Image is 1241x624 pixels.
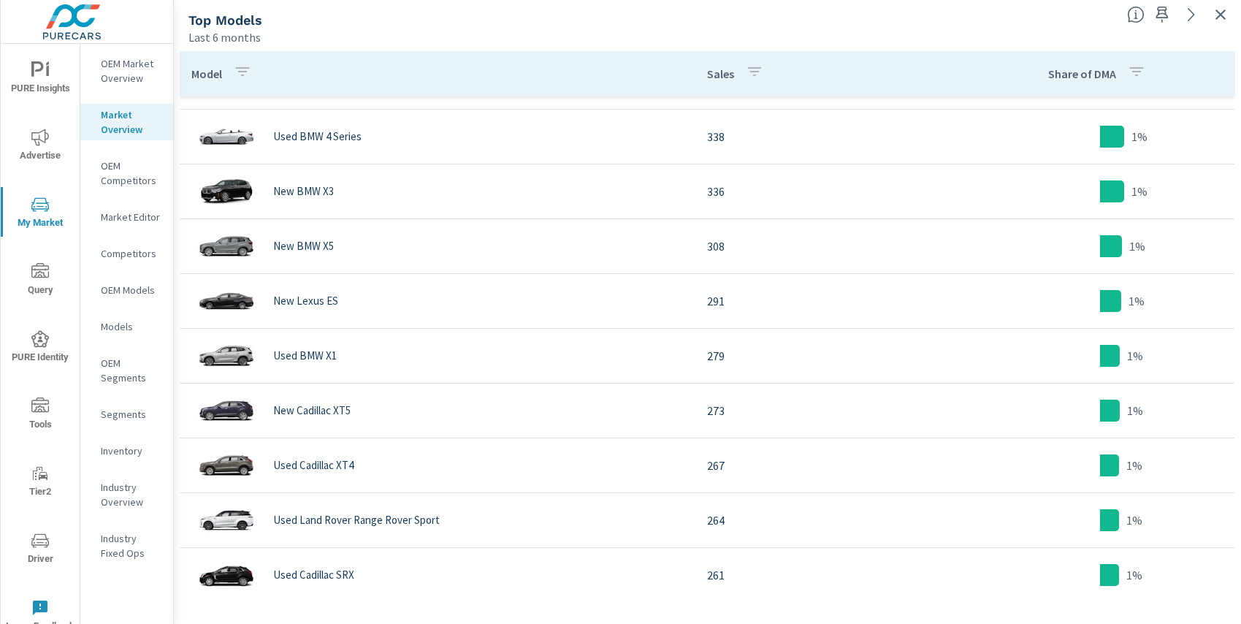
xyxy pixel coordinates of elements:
[707,237,953,255] p: 308
[1127,6,1145,23] span: Find the biggest opportunities within your model lineup nationwide. [Source: Market registration ...
[1131,183,1148,200] p: 1%
[1127,347,1143,365] p: 1%
[273,130,362,143] p: Used BMW 4 Series
[707,292,953,310] p: 291
[80,316,173,338] div: Models
[101,107,161,137] p: Market Overview
[197,389,256,433] img: glamour
[273,568,354,582] p: Used Cadillac SRX
[101,531,161,560] p: Industry Fixed Ops
[5,330,75,366] span: PURE Identity
[273,349,337,362] p: Used BMW X1
[80,279,173,301] div: OEM Models
[80,206,173,228] div: Market Editor
[80,155,173,191] div: OEM Competitors
[101,283,161,297] p: OEM Models
[5,465,75,501] span: Tier2
[80,104,173,140] div: Market Overview
[707,402,953,419] p: 273
[5,129,75,164] span: Advertise
[273,185,334,198] p: New BMW X3
[101,159,161,188] p: OEM Competitors
[1209,3,1232,26] button: Exit Fullscreen
[80,440,173,462] div: Inventory
[197,553,256,597] img: glamour
[80,243,173,265] div: Competitors
[1048,66,1116,81] p: Share of DMA
[1150,3,1174,26] span: Save this to your personalized report
[101,444,161,458] p: Inventory
[5,196,75,232] span: My Market
[707,66,734,81] p: Sales
[101,210,161,224] p: Market Editor
[197,224,256,268] img: glamour
[197,334,256,378] img: glamour
[101,246,161,261] p: Competitors
[101,356,161,385] p: OEM Segments
[197,115,256,159] img: glamour
[197,444,256,487] img: glamour
[1127,402,1143,419] p: 1%
[5,532,75,568] span: Driver
[197,279,256,323] img: glamour
[273,459,354,472] p: Used Cadillac XT4
[273,294,338,308] p: New Lexus ES
[191,66,222,81] p: Model
[1126,566,1142,584] p: 1%
[188,28,261,46] p: Last 6 months
[5,263,75,299] span: Query
[1126,457,1142,474] p: 1%
[197,170,256,213] img: glamour
[273,514,440,527] p: Used Land Rover Range Rover Sport
[197,498,256,542] img: glamour
[273,404,351,417] p: New Cadillac XT5
[80,528,173,564] div: Industry Fixed Ops
[5,397,75,433] span: Tools
[5,61,75,97] span: PURE Insights
[707,128,953,145] p: 338
[1129,237,1145,255] p: 1%
[273,240,334,253] p: New BMW X5
[101,319,161,334] p: Models
[101,56,161,85] p: OEM Market Overview
[1180,3,1203,26] a: See more details in report
[80,53,173,89] div: OEM Market Overview
[707,457,953,474] p: 267
[188,12,262,28] h5: Top Models
[101,480,161,509] p: Industry Overview
[1129,292,1145,310] p: 1%
[707,566,953,584] p: 261
[1126,511,1142,529] p: 1%
[707,347,953,365] p: 279
[1131,128,1148,145] p: 1%
[101,407,161,422] p: Segments
[707,183,953,200] p: 336
[80,476,173,513] div: Industry Overview
[80,403,173,425] div: Segments
[80,352,173,389] div: OEM Segments
[707,511,953,529] p: 264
